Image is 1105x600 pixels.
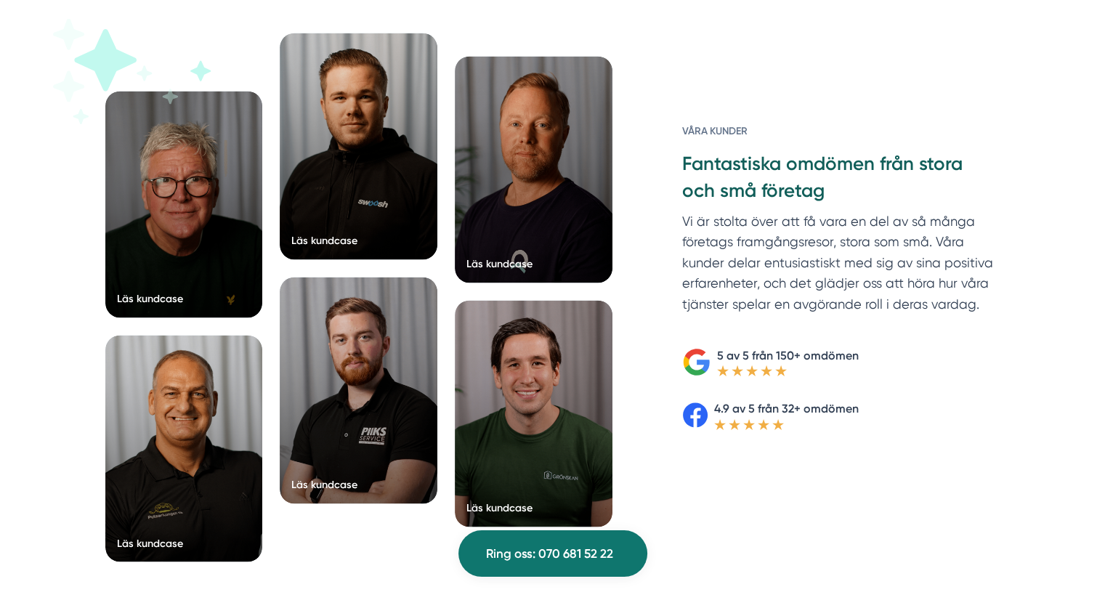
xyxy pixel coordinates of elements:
div: Läs kundcase [291,477,357,492]
a: Läs kundcase [280,33,437,259]
h3: Fantastiska omdömen från stora och små företag [682,151,1000,211]
div: Läs kundcase [117,535,183,550]
div: Läs kundcase [466,500,533,515]
div: Läs kundcase [117,291,183,306]
a: Läs kundcase [455,56,612,283]
p: Vi är stolta över att få vara en del av så många företags framgångsresor, stora som små. Våra kun... [682,211,1000,322]
div: Läs kundcase [291,233,357,248]
a: Ring oss: 070 681 52 22 [458,530,647,577]
a: Läs kundcase [105,335,263,562]
p: 4.9 av 5 från 32+ omdömen [714,400,859,418]
div: Läs kundcase [466,256,533,271]
a: Läs kundcase [280,277,437,503]
span: Ring oss: 070 681 52 22 [486,544,613,564]
h6: Våra kunder [682,123,1000,151]
a: Läs kundcase [105,91,263,317]
a: Läs kundcase [455,300,612,527]
p: 5 av 5 från 150+ omdömen [717,346,859,365]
